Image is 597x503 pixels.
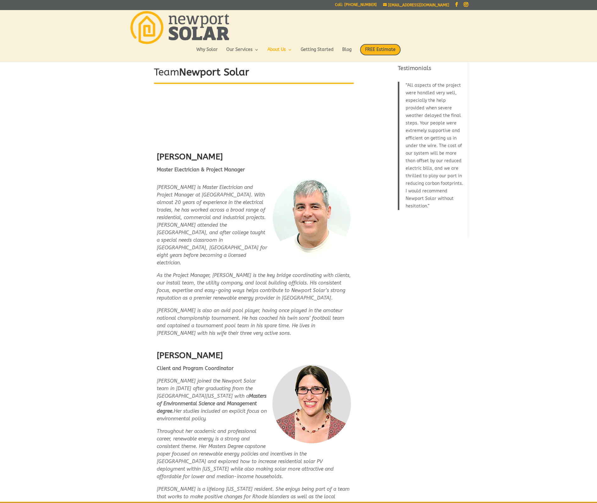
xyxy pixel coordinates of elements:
img: Newport Solar | Solar Energy Optimized. [130,11,229,44]
a: [EMAIL_ADDRESS][DOMAIN_NAME] [383,3,449,7]
em: [PERSON_NAME] is also an avid pool player, having once played in the amateur national championshi... [157,307,344,336]
em: As the Project Manager, [PERSON_NAME] is the key bridge coordinating with clients, our install te... [157,272,351,301]
img: Kara Kilmartin - Newport Solar [272,365,351,443]
blockquote: All aspects of the project were handled very well, especially the help provided when severe weath... [398,82,464,210]
em: [PERSON_NAME] is Master Electrician and Project Manager at [GEOGRAPHIC_DATA]. With almost 20 year... [157,184,267,266]
a: Our Services [226,47,259,58]
a: Why Solar [196,47,218,58]
a: Getting Started [301,47,334,58]
span: FREE Estimate [360,44,401,55]
em: Throughout her academic and professional career, renewable energy is a strong and consistent them... [157,428,334,479]
a: FREE Estimate [360,44,401,62]
img: Mark Cordeiro - Newport Solar [272,179,351,257]
a: Call: [PHONE_NUMBER] [335,3,377,9]
h1: Team [154,65,354,83]
strong: [PERSON_NAME] [157,350,223,360]
strong: [PERSON_NAME] [157,152,223,162]
em: [PERSON_NAME] joined the Newport Solar team in [DATE] after graduating from the [GEOGRAPHIC_DATA]... [157,378,267,422]
a: Blog [342,47,352,58]
a: About Us [267,47,292,58]
strong: Client and Program Coordinator [157,365,233,371]
strong: Master Electrician & Project Manager [157,167,245,173]
h4: Testimonials [398,64,464,75]
strong: Masters of Environmental Science and Management degree. [157,393,266,414]
strong: Newport Solar [179,66,249,78]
